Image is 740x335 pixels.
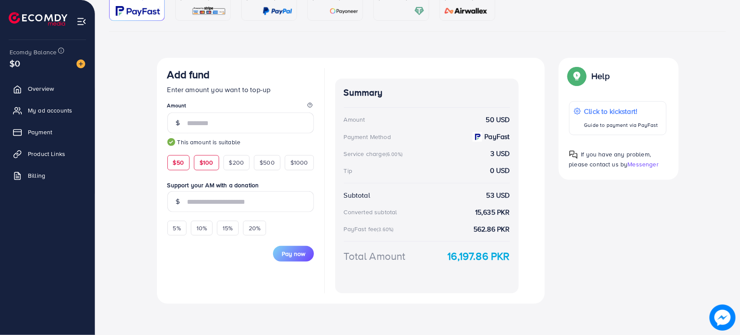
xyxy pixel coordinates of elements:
div: Payment Method [344,133,391,141]
div: Total Amount [344,249,406,264]
img: payment [473,132,482,142]
span: $50 [173,158,184,167]
span: Payment [28,128,52,136]
small: (6.00%) [386,151,403,158]
p: Help [592,71,610,81]
button: Pay now [273,246,314,262]
div: PayFast fee [344,225,397,233]
div: Amount [344,115,365,124]
img: image [710,305,736,331]
img: Popup guide [569,68,585,84]
img: logo [9,12,67,26]
strong: 50 USD [486,115,510,125]
a: Payment [7,123,88,141]
a: Billing [7,167,88,184]
img: card [263,6,292,16]
a: My ad accounts [7,102,88,119]
span: Billing [28,171,45,180]
span: 20% [249,224,260,232]
span: $200 [229,158,244,167]
small: (3.60%) [377,226,393,233]
small: This amount is suitable [167,138,314,146]
img: card [192,6,226,16]
span: Messenger [628,160,659,169]
img: guide [167,138,175,146]
img: menu [77,17,87,27]
span: $100 [200,158,213,167]
div: Service charge [344,149,405,158]
span: Overview [28,84,54,93]
h3: Add fund [167,68,210,81]
span: 10% [197,224,207,232]
p: Click to kickstart! [584,106,658,116]
p: Enter amount you want to top-up [167,84,314,95]
a: Overview [7,80,88,97]
legend: Amount [167,102,314,113]
strong: 0 USD [490,166,510,176]
span: My ad accounts [28,106,72,115]
div: Tip [344,166,352,175]
span: $0 [10,57,20,70]
img: image [77,60,85,68]
label: Support your AM with a donation [167,181,314,189]
strong: 53 USD [487,190,510,200]
img: card [442,6,490,16]
h4: Summary [344,87,510,98]
span: Pay now [282,249,305,258]
strong: 16,197.86 PKR [448,249,510,264]
span: $1000 [290,158,308,167]
div: Converted subtotal [344,208,397,216]
img: card [330,6,358,16]
a: Product Links [7,145,88,163]
strong: PayFast [485,132,510,142]
span: Ecomdy Balance [10,48,57,56]
span: $500 [260,158,275,167]
div: Subtotal [344,190,370,200]
strong: 15,635 PKR [475,207,510,217]
strong: 3 USD [490,149,510,159]
span: If you have any problem, please contact us by [569,150,651,169]
strong: 562.86 PKR [473,224,510,234]
img: card [414,6,424,16]
span: Product Links [28,149,65,158]
img: card [116,6,160,16]
img: Popup guide [569,150,578,159]
span: 5% [173,224,181,232]
p: Guide to payment via PayFast [584,120,658,130]
span: 15% [223,224,233,232]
